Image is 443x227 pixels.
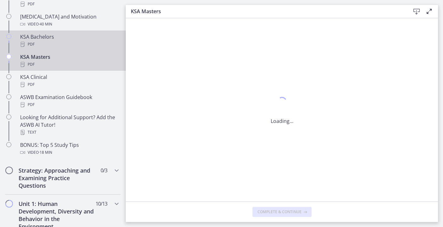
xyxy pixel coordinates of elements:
div: ASWB Examination Guidebook [20,93,118,108]
span: Complete & continue [257,209,302,214]
button: Complete & continue [252,207,312,217]
div: KSA Bachelors [20,33,118,48]
div: Looking for Additional Support? Add the ASWB AI Tutor! [20,113,118,136]
p: Loading... [271,117,293,125]
h2: Strategy: Approaching and Examining Practice Questions [19,167,95,189]
span: · 18 min [39,149,52,156]
div: Video [20,20,118,28]
div: 1 [271,95,293,110]
span: 0 / 3 [101,167,107,174]
div: PDF [20,101,118,108]
div: PDF [20,41,118,48]
h3: KSA Masters [131,8,400,15]
div: Video [20,149,118,156]
div: KSA Masters [20,53,118,68]
div: PDF [20,0,118,8]
div: BONUS: Top 5 Study Tips [20,141,118,156]
div: Text [20,129,118,136]
div: KSA Clinical [20,73,118,88]
span: 10 / 13 [96,200,107,208]
div: PDF [20,81,118,88]
span: · 40 min [39,20,52,28]
div: PDF [20,61,118,68]
div: [MEDICAL_DATA] and Motivation [20,13,118,28]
